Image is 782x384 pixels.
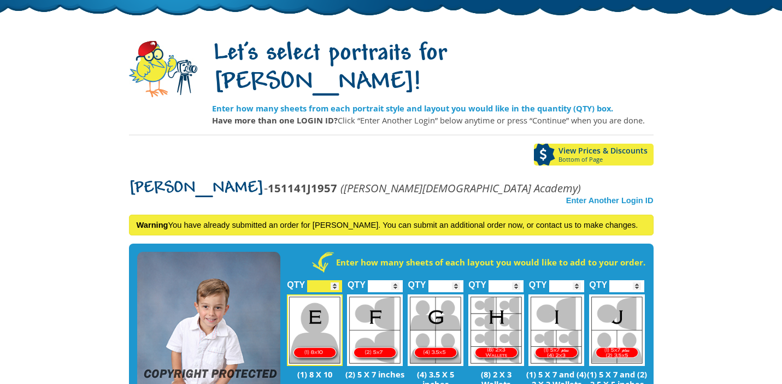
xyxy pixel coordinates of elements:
[212,115,338,126] strong: Have more than one LOGIN ID?
[534,144,654,166] a: View Prices & DiscountsBottom of Page
[212,103,613,114] strong: Enter how many sheets from each portrait style and layout you would like in the quantity (QTY) box.
[340,180,581,196] em: ([PERSON_NAME][DEMOGRAPHIC_DATA] Academy)
[468,268,486,295] label: QTY
[285,369,345,379] p: (1) 8 X 10
[528,294,584,366] img: I
[408,268,426,295] label: QTY
[268,180,337,196] strong: 151141J1957
[566,196,654,205] a: Enter Another Login ID
[129,215,654,235] div: You have already submitted an order for [PERSON_NAME]. You can submit an additional order now, or...
[212,40,654,98] h1: Let's select portraits for [PERSON_NAME]!
[558,156,654,163] span: Bottom of Page
[137,221,168,229] strong: Warning
[345,369,405,379] p: (2) 5 X 7 inches
[212,114,654,126] p: Click “Enter Another Login” below anytime or press “Continue” when you are done.
[347,294,403,366] img: F
[589,268,607,295] label: QTY
[529,268,547,295] label: QTY
[348,268,366,295] label: QTY
[468,294,524,366] img: H
[287,294,343,366] img: E
[589,294,645,366] img: J
[336,257,645,268] strong: Enter how many sheets of each layout you would like to add to your order.
[129,41,197,97] img: camera-mascot
[129,182,581,194] p: -
[129,180,264,197] span: [PERSON_NAME]
[408,294,463,366] img: G
[287,268,305,295] label: QTY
